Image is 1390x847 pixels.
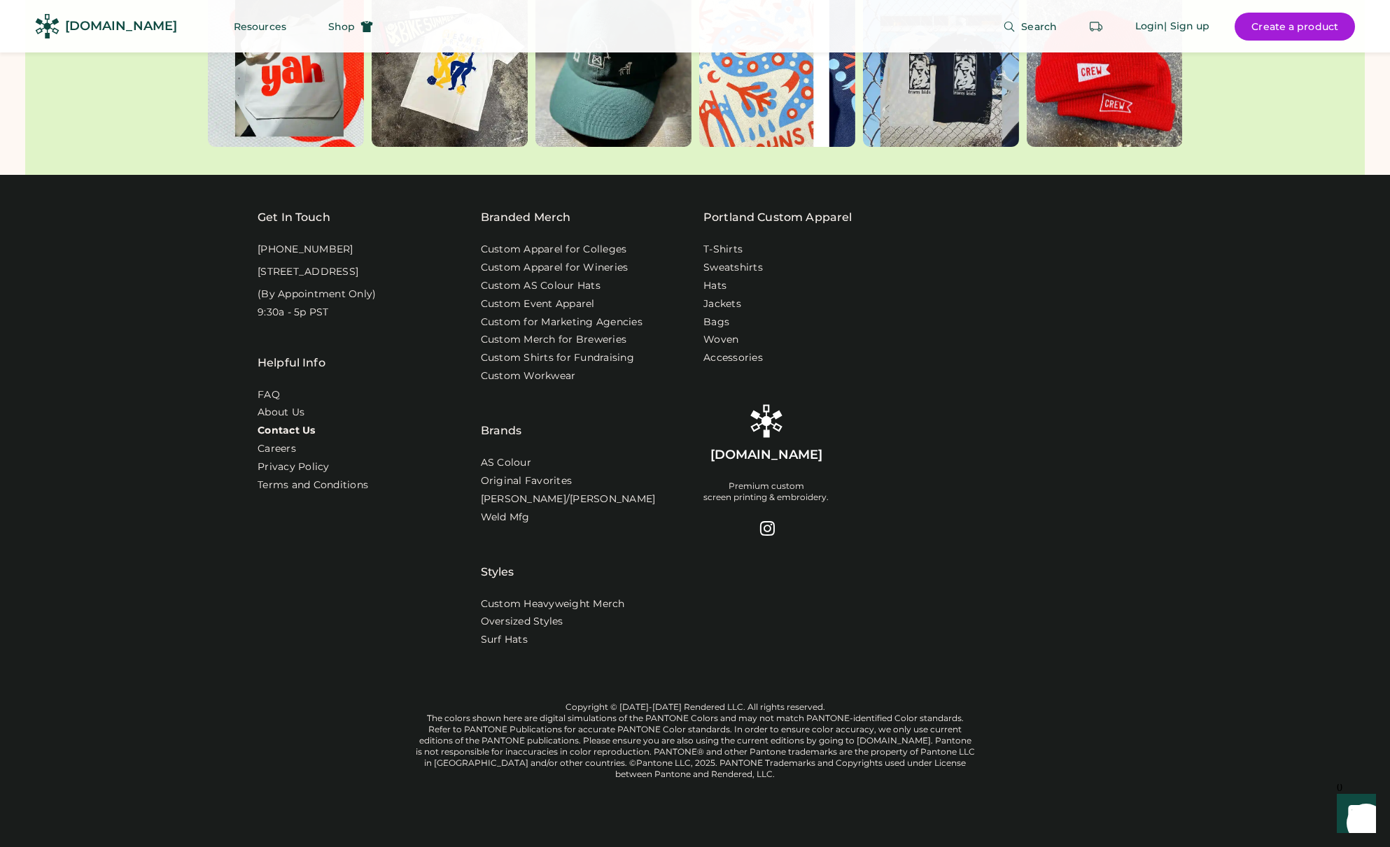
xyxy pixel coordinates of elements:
a: Custom AS Colour Hats [481,279,601,293]
a: Custom Workwear [481,369,576,383]
div: Get In Touch [258,209,330,226]
button: Search [986,13,1074,41]
div: [DOMAIN_NAME] [65,17,177,35]
a: Custom Apparel for Wineries [481,261,629,275]
a: Jackets [703,297,741,311]
div: | Sign up [1164,20,1209,34]
a: Custom Heavyweight Merch [481,597,625,611]
a: T-Shirts [703,243,743,257]
a: Privacy Policy [258,460,330,474]
div: Login [1135,20,1165,34]
div: (By Appointment Only) [258,287,376,301]
a: Surf Hats [481,633,528,647]
div: 9:30a - 5p PST [258,306,329,320]
div: [STREET_ADDRESS] [258,265,358,279]
div: Copyright © [DATE]-[DATE] Rendered LLC. All rights reserved. The colors shown here are digital si... [415,702,975,780]
a: Custom Event Apparel [481,297,595,311]
a: Custom Apparel for Colleges [481,243,627,257]
div: Terms and Conditions [258,478,368,492]
iframe: Front Chat [1324,784,1384,844]
div: Styles [481,529,514,581]
a: Woven [703,333,738,347]
a: About Us [258,406,304,420]
a: Hats [703,279,726,293]
a: Careers [258,442,296,456]
a: Custom Shirts for Fundraising [481,351,634,365]
button: Shop [311,13,390,41]
div: Branded Merch [481,209,571,226]
a: Portland Custom Apparel [703,209,852,226]
div: [PHONE_NUMBER] [258,243,353,257]
button: Resources [217,13,303,41]
img: Rendered Logo - Screens [35,14,59,38]
a: Oversized Styles [481,615,563,629]
a: AS Colour [481,456,531,470]
a: Bags [703,315,729,329]
div: Brands [481,387,522,439]
a: Custom Merch for Breweries [481,333,627,347]
div: [DOMAIN_NAME] [710,446,822,464]
button: Retrieve an order [1082,13,1110,41]
a: Custom for Marketing Agencies [481,315,643,329]
div: Premium custom screen printing & embroidery. [703,481,829,503]
a: Original Favorites [481,474,573,488]
span: Shop [328,22,355,31]
button: Create a product [1235,13,1355,41]
a: [PERSON_NAME]/[PERSON_NAME] [481,492,656,506]
a: Sweatshirts [703,261,763,275]
span: Search [1021,22,1057,31]
a: FAQ [258,388,280,402]
a: Accessories [703,351,763,365]
div: Helpful Info [258,355,325,371]
a: Weld Mfg [481,511,530,525]
a: Contact Us [258,424,316,438]
img: Rendered Logo - Screens [750,404,783,438]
